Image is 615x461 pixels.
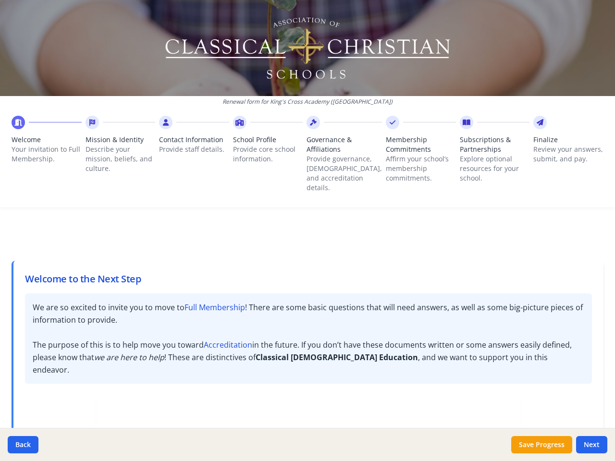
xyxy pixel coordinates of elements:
p: We are so excited to invite you to move to ! There are some basic questions that will need answer... [25,293,592,384]
p: Provide governance, [DEMOGRAPHIC_DATA], and accreditation details. [307,154,382,193]
p: Describe your mission, beliefs, and culture. [86,145,156,173]
strong: Accreditation [204,340,252,350]
span: Contact Information [159,135,229,145]
p: Provide core school information. [233,145,303,164]
button: Back [8,436,38,453]
span: Governance & Affiliations [307,135,382,154]
h2: Welcome to the Next Step [25,272,592,286]
p: Provide staff details. [159,145,229,154]
strong: Classical [DEMOGRAPHIC_DATA] Education [256,352,418,363]
button: Save Progress [511,436,572,453]
span: Membership Commitments [386,135,456,154]
span: School Profile [233,135,303,145]
strong: Full Membership [184,302,245,313]
em: we are here to help [94,352,164,363]
img: Logo [164,14,452,82]
span: Subscriptions & Partnerships [460,135,530,154]
span: Mission & Identity [86,135,156,145]
span: Welcome [12,135,82,145]
p: Affirm your school’s membership commitments. [386,154,456,183]
p: Explore optional resources for your school. [460,154,530,183]
p: Review your answers, submit, and pay. [533,145,603,164]
span: Finalize [533,135,603,145]
button: Next [576,436,607,453]
p: Your invitation to Full Membership. [12,145,82,164]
